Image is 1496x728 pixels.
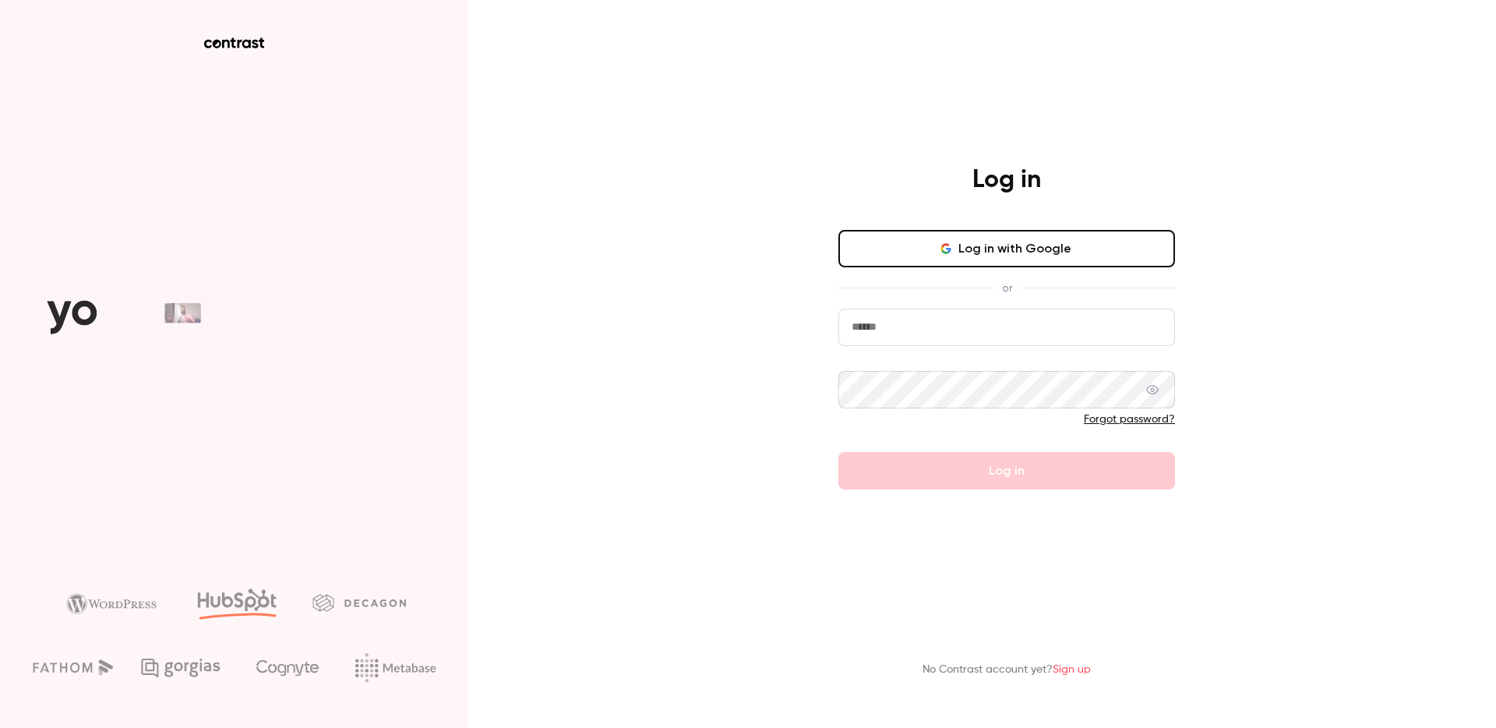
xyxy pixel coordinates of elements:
button: Log in with Google [838,230,1175,267]
h4: Log in [972,164,1041,196]
p: No Contrast account yet? [923,662,1091,678]
span: or [994,280,1020,296]
a: Sign up [1053,664,1091,675]
img: decagon [312,594,406,611]
a: Forgot password? [1084,414,1175,425]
